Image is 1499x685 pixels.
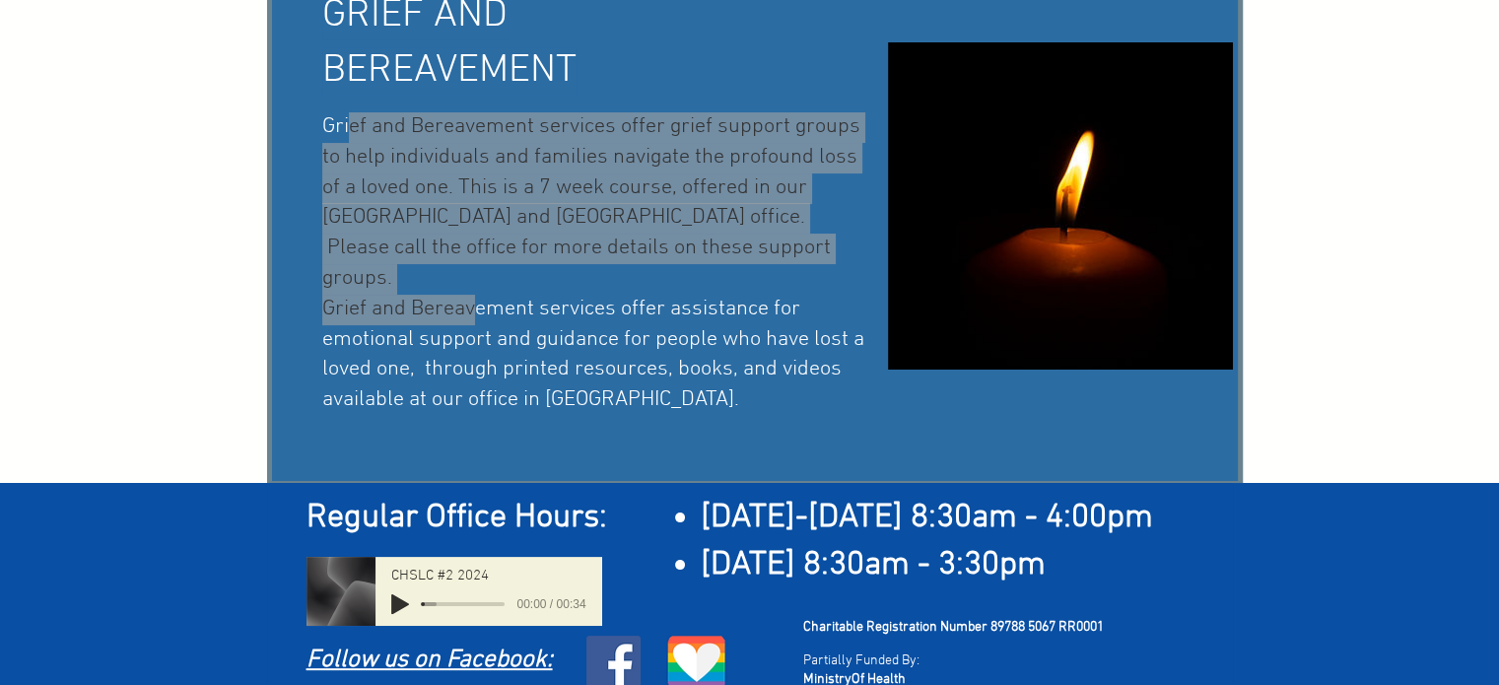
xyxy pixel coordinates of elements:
span: 00:00 / 00:34 [505,594,585,614]
h2: ​ [307,495,1208,542]
span: Partially Funded By: [803,652,920,669]
span: CHSLC #2 2024 [391,569,489,583]
span: [DATE]-[DATE] 8:30am - 4:00pm [701,498,1153,538]
span: Charitable Registration Number 89788 5067 RR0001 [803,619,1104,636]
a: Follow us on Facebook: [307,646,553,675]
span: Grief and Bereavement services offer grief support groups to help individuals and families naviga... [322,113,864,413]
span: [DATE] 8:30am - 3:30pm [701,545,1046,585]
button: Play [391,594,409,614]
span: Regular Office Hours: [307,498,607,538]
